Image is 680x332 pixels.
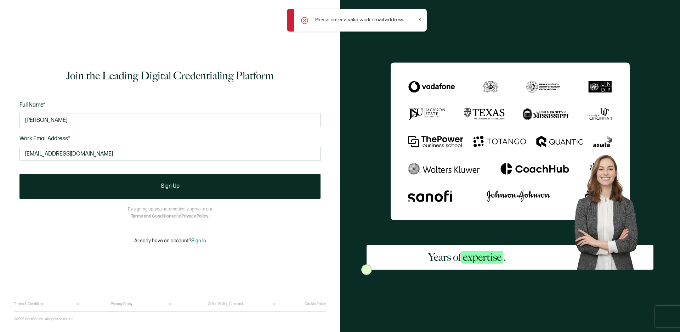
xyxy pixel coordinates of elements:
span: expertise [461,251,503,264]
h1: Join the Leading Digital Credentialing Platform [66,69,274,83]
a: Cookie Policy [305,302,326,306]
p: ©2025 Sertifier Inc.. All rights reserved. [14,317,74,321]
p: By signing up, you automatically agree to our and . [128,206,212,220]
p: Please enter a valid work email address. [315,16,404,23]
span: Sign In [191,238,206,244]
span: Work Email Address* [19,135,70,142]
h2: Years of . [428,250,506,264]
input: Enter your work email address [19,147,321,161]
a: Terms and Conditions [131,214,174,219]
img: Sertifier Signup - Years of <span class="strong-h">expertise</span>. Hero [567,149,653,270]
a: Terms & Conditions [14,302,44,306]
a: Privacy Policy [111,302,132,306]
input: Jane Doe [19,113,321,127]
p: Already have an account? [134,238,206,244]
a: Online Selling Contract [208,302,243,306]
button: Sign Up [19,174,321,199]
a: Privacy Policy [181,214,208,219]
span: Full Name* [19,102,45,108]
img: Sertifier Signup [361,264,372,275]
span: Sign Up [161,184,180,189]
img: Sertifier Signup - Years of <span class="strong-h">expertise</span>. [391,62,630,220]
